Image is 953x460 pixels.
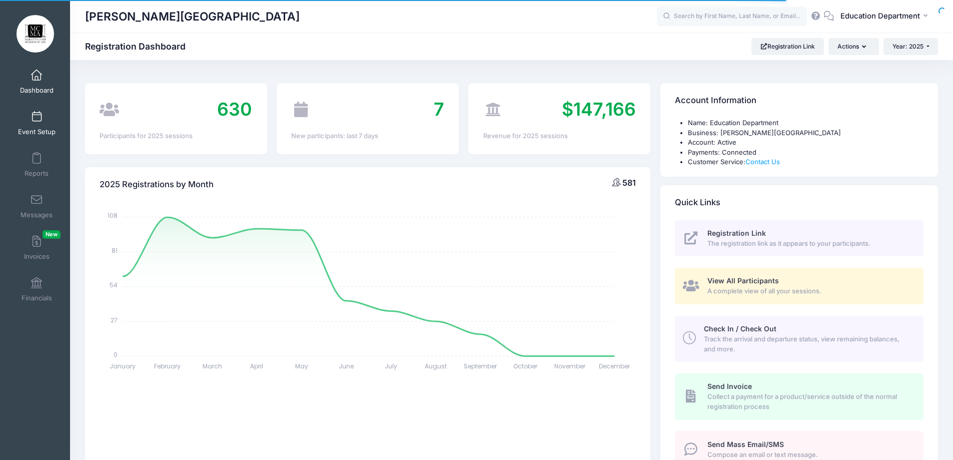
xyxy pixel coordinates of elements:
[110,362,136,370] tspan: January
[834,5,938,28] button: Education Department
[43,230,61,239] span: New
[464,362,497,370] tspan: September
[251,362,264,370] tspan: April
[25,169,49,178] span: Reports
[339,362,354,370] tspan: June
[707,239,912,249] span: The registration link as it appears to your participants.
[21,211,53,219] span: Messages
[13,189,61,224] a: Messages
[203,362,222,370] tspan: March
[110,281,118,289] tspan: 54
[85,41,194,52] h1: Registration Dashboard
[18,128,56,136] span: Event Setup
[657,7,807,27] input: Search by First Name, Last Name, or Email...
[675,87,756,115] h4: Account Information
[513,362,538,370] tspan: October
[20,86,54,95] span: Dashboard
[688,138,923,148] li: Account: Active
[425,362,447,370] tspan: August
[892,43,923,50] span: Year: 2025
[154,362,181,370] tspan: February
[291,131,444,141] div: New participants: last 7 days
[17,15,54,53] img: Marietta Cobb Museum of Art
[13,64,61,99] a: Dashboard
[483,131,636,141] div: Revenue for 2025 sessions
[114,350,118,359] tspan: 0
[562,98,636,120] span: $147,166
[13,272,61,307] a: Financials
[707,286,912,296] span: A complete view of all your sessions.
[751,38,824,55] a: Registration Link
[745,158,780,166] a: Contact Us
[13,147,61,182] a: Reports
[100,131,252,141] div: Participants for 2025 sessions
[707,229,766,237] span: Registration Link
[554,362,586,370] tspan: November
[13,106,61,141] a: Event Setup
[217,98,252,120] span: 630
[688,118,923,128] li: Name: Education Department
[22,294,52,302] span: Financials
[622,178,636,188] span: 581
[108,211,118,220] tspan: 108
[434,98,444,120] span: 7
[688,128,923,138] li: Business: [PERSON_NAME][GEOGRAPHIC_DATA]
[704,334,912,354] span: Track the arrival and departure status, view remaining balances, and more.
[707,440,784,448] span: Send Mass Email/SMS
[100,170,214,199] h4: 2025 Registrations by Month
[707,382,752,390] span: Send Invoice
[112,246,118,254] tspan: 81
[707,276,779,285] span: View All Participants
[704,324,776,333] span: Check In / Check Out
[675,220,923,257] a: Registration Link The registration link as it appears to your participants.
[883,38,938,55] button: Year: 2025
[707,392,912,411] span: Collect a payment for a product/service outside of the normal registration process
[675,188,720,217] h4: Quick Links
[385,362,397,370] tspan: July
[688,148,923,158] li: Payments: Connected
[85,5,300,28] h1: [PERSON_NAME][GEOGRAPHIC_DATA]
[840,11,920,22] span: Education Department
[828,38,878,55] button: Actions
[599,362,630,370] tspan: December
[13,230,61,265] a: InvoicesNew
[675,268,923,304] a: View All Participants A complete view of all your sessions.
[688,157,923,167] li: Customer Service:
[295,362,308,370] tspan: May
[707,450,912,460] span: Compose an email or text message.
[111,315,118,324] tspan: 27
[24,252,50,261] span: Invoices
[675,316,923,362] a: Check In / Check Out Track the arrival and departure status, view remaining balances, and more.
[675,373,923,419] a: Send Invoice Collect a payment for a product/service outside of the normal registration process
